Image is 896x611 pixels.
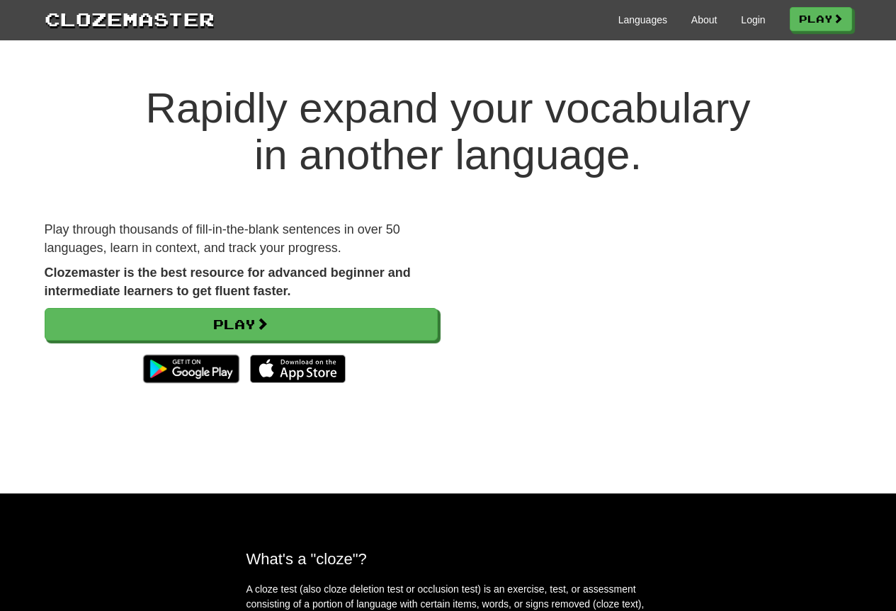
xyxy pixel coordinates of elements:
[246,550,650,568] h2: What's a "cloze"?
[45,265,411,298] strong: Clozemaster is the best resource for advanced beginner and intermediate learners to get fluent fa...
[250,355,346,383] img: Download_on_the_App_Store_Badge_US-UK_135x40-25178aeef6eb6b83b96f5f2d004eda3bffbb37122de64afbaef7...
[790,7,852,31] a: Play
[618,13,667,27] a: Languages
[691,13,718,27] a: About
[136,348,246,390] img: Get it on Google Play
[741,13,765,27] a: Login
[45,221,438,257] p: Play through thousands of fill-in-the-blank sentences in over 50 languages, learn in context, and...
[45,308,438,341] a: Play
[45,6,215,32] a: Clozemaster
